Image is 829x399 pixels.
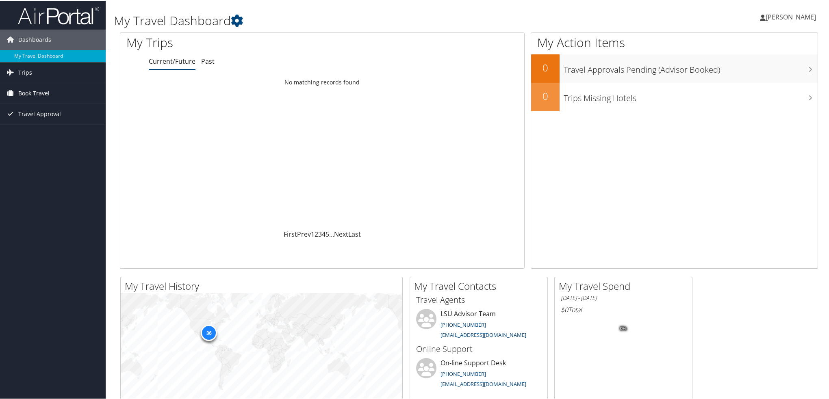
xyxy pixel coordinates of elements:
[322,229,326,238] a: 4
[412,357,545,390] li: On-line Support Desk
[441,330,526,338] a: [EMAIL_ADDRESS][DOMAIN_NAME]
[564,59,818,75] h3: Travel Approvals Pending (Advisor Booked)
[412,308,545,341] li: LSU Advisor Team
[531,88,560,102] h2: 0
[201,56,215,65] a: Past
[18,82,50,103] span: Book Travel
[318,229,322,238] a: 3
[315,229,318,238] a: 2
[531,54,818,82] a: 0Travel Approvals Pending (Advisor Booked)
[531,60,560,74] h2: 0
[441,369,486,377] a: [PHONE_NUMBER]
[561,304,568,313] span: $0
[311,229,315,238] a: 1
[531,82,818,110] a: 0Trips Missing Hotels
[531,33,818,50] h1: My Action Items
[18,62,32,82] span: Trips
[416,293,541,305] h3: Travel Agents
[760,4,824,28] a: [PERSON_NAME]
[18,29,51,49] span: Dashboards
[125,278,402,292] h2: My Travel History
[120,74,524,89] td: No matching records found
[441,320,486,328] a: [PHONE_NUMBER]
[441,380,526,387] a: [EMAIL_ADDRESS][DOMAIN_NAME]
[620,326,627,330] tspan: 0%
[561,293,686,301] h6: [DATE] - [DATE]
[329,229,334,238] span: …
[416,343,541,354] h3: Online Support
[414,278,547,292] h2: My Travel Contacts
[334,229,348,238] a: Next
[559,278,692,292] h2: My Travel Spend
[126,33,350,50] h1: My Trips
[326,229,329,238] a: 5
[561,304,686,313] h6: Total
[564,88,818,103] h3: Trips Missing Hotels
[149,56,195,65] a: Current/Future
[297,229,311,238] a: Prev
[201,324,217,340] div: 36
[766,12,816,21] span: [PERSON_NAME]
[18,5,99,24] img: airportal-logo.png
[348,229,361,238] a: Last
[18,103,61,123] span: Travel Approval
[284,229,297,238] a: First
[114,11,587,28] h1: My Travel Dashboard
